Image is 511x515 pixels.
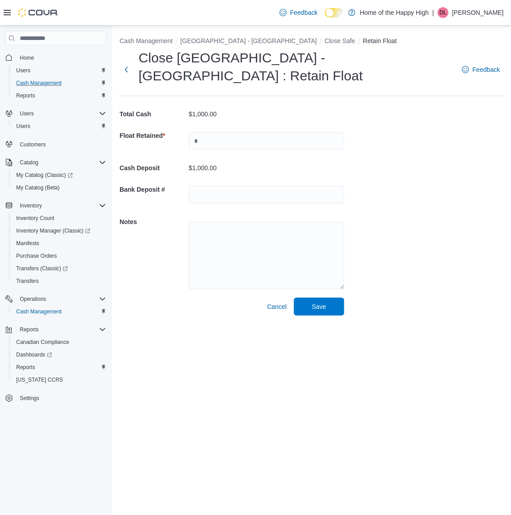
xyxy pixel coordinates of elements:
[13,337,106,348] span: Canadian Compliance
[263,298,290,316] button: Cancel
[16,200,106,211] span: Inventory
[16,215,54,222] span: Inventory Count
[16,172,73,179] span: My Catalog (Classic)
[9,336,110,348] button: Canadian Compliance
[9,89,110,102] button: Reports
[16,139,49,150] a: Customers
[120,36,504,47] nav: An example of EuiBreadcrumbs
[13,225,94,236] a: Inventory Manager (Classic)
[432,7,434,18] p: |
[13,65,34,76] a: Users
[120,180,187,198] h5: Bank Deposit #
[20,141,46,148] span: Customers
[13,170,76,180] a: My Catalog (Classic)
[138,49,453,85] h1: Close [GEOGRAPHIC_DATA] - [GEOGRAPHIC_DATA] : Retain Float
[9,77,110,89] button: Cash Management
[2,392,110,405] button: Settings
[473,65,500,74] span: Feedback
[16,392,106,404] span: Settings
[13,337,73,348] a: Canadian Compliance
[13,225,106,236] span: Inventory Manager (Classic)
[16,92,35,99] span: Reports
[16,393,43,404] a: Settings
[16,139,106,150] span: Customers
[120,37,173,44] button: Cash Management
[2,199,110,212] button: Inventory
[363,37,397,44] button: Retain Float
[16,364,35,371] span: Reports
[312,302,326,311] span: Save
[13,276,106,286] span: Transfers
[16,227,90,234] span: Inventory Manager (Classic)
[20,110,34,117] span: Users
[9,348,110,361] a: Dashboards
[9,64,110,77] button: Users
[120,159,187,177] h5: Cash Deposit
[13,238,43,249] a: Manifests
[16,123,30,130] span: Users
[9,120,110,132] button: Users
[13,349,56,360] a: Dashboards
[360,7,429,18] p: Home of the Happy High
[276,4,321,22] a: Feedback
[13,362,39,373] a: Reports
[458,61,504,79] a: Feedback
[16,294,50,304] button: Operations
[16,108,106,119] span: Users
[13,90,39,101] a: Reports
[16,351,52,358] span: Dashboards
[16,324,106,335] span: Reports
[13,276,42,286] a: Transfers
[13,251,106,261] span: Purchase Orders
[16,376,63,383] span: [US_STATE] CCRS
[20,202,42,209] span: Inventory
[325,8,344,18] input: Dark Mode
[16,157,106,168] span: Catalog
[16,339,69,346] span: Canadian Compliance
[120,61,133,79] button: Next
[13,65,106,76] span: Users
[180,37,317,44] button: [GEOGRAPHIC_DATA] - [GEOGRAPHIC_DATA]
[16,265,68,272] span: Transfers (Classic)
[2,156,110,169] button: Catalog
[20,295,46,303] span: Operations
[9,181,110,194] button: My Catalog (Beta)
[2,107,110,120] button: Users
[294,298,344,316] button: Save
[13,182,106,193] span: My Catalog (Beta)
[120,105,187,123] h5: Total Cash
[189,110,217,118] p: $1,000.00
[2,293,110,305] button: Operations
[16,184,60,191] span: My Catalog (Beta)
[13,251,61,261] a: Purchase Orders
[13,306,65,317] a: Cash Management
[9,305,110,318] button: Cash Management
[16,294,106,304] span: Operations
[13,170,106,180] span: My Catalog (Classic)
[16,52,106,63] span: Home
[9,212,110,224] button: Inventory Count
[9,275,110,287] button: Transfers
[16,277,39,285] span: Transfers
[13,238,106,249] span: Manifests
[13,349,106,360] span: Dashboards
[16,53,38,63] a: Home
[189,164,217,172] p: $1,000.00
[9,169,110,181] a: My Catalog (Classic)
[452,7,504,18] p: [PERSON_NAME]
[20,54,34,62] span: Home
[13,78,65,88] a: Cash Management
[16,157,42,168] button: Catalog
[13,213,58,224] a: Inventory Count
[267,302,287,311] span: Cancel
[20,395,39,402] span: Settings
[13,182,63,193] a: My Catalog (Beta)
[16,308,62,315] span: Cash Management
[13,213,106,224] span: Inventory Count
[438,7,449,18] div: Dylan Landry-Patterson
[18,8,58,17] img: Cova
[9,224,110,237] a: Inventory Manager (Classic)
[13,374,106,385] span: Washington CCRS
[2,138,110,151] button: Customers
